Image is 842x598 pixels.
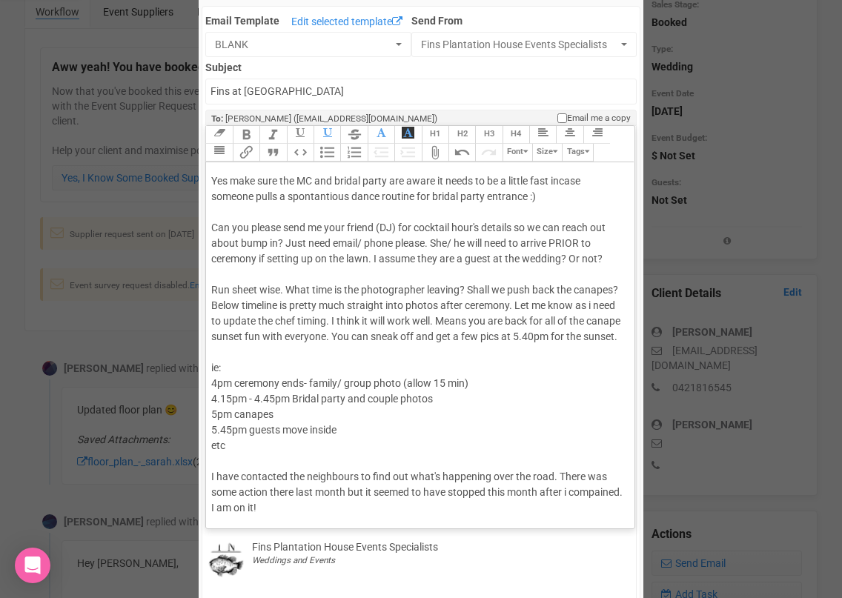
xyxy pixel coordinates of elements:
label: Send From [411,10,637,28]
span: H2 [457,129,468,139]
button: Font Background [394,126,421,144]
i: Weddings and Events [252,555,335,565]
button: Numbers [340,144,367,162]
button: Bullets [314,144,340,162]
img: data.png [205,539,246,580]
button: Strikethrough [340,126,367,144]
div: Fins Plantation House Events Specialists [252,539,438,554]
button: Font Colour [368,126,394,144]
span: Can you please send me your friend (DJ) for cocktail hour's details so we can reach out about bum... [211,222,606,265]
button: Heading 3 [475,126,502,144]
button: Size [532,144,562,162]
button: Italic [259,126,286,144]
button: Underline Colour [314,126,340,144]
button: Tags [562,144,594,162]
button: Bold [233,126,259,144]
span: BLANK [215,37,392,52]
a: Edit selected template [288,13,406,32]
span: [PERSON_NAME] ([EMAIL_ADDRESS][DOMAIN_NAME]) [225,113,437,124]
button: Decrease Level [368,144,394,162]
button: Heading 1 [422,126,448,144]
button: Redo [475,144,502,162]
div: Open Intercom Messenger [15,548,50,583]
button: Code [287,144,314,162]
button: Undo [448,144,475,162]
button: Align Right [583,126,610,144]
span: H4 [511,129,521,139]
div: Hi [PERSON_NAME] ie: 4pm ceremony ends- family/ group photo (allow 15 min) 4.15pm - 4.45pm Bridal... [211,80,623,516]
button: Increase Level [394,144,421,162]
span: H3 [484,129,494,139]
button: Align Justified [205,144,232,162]
span: H1 [430,129,440,139]
button: Align Left [529,126,556,144]
span: Run sheet wise. What time is the photographer leaving? Shall we push back the canapes? Below time... [211,284,620,342]
strong: To: [211,113,223,124]
button: Heading 2 [448,126,475,144]
button: Align Center [556,126,583,144]
button: Underline [287,126,314,144]
span: Thanks for your emails. Please find attached your updated account statement with all payments rec... [211,113,590,202]
button: Clear Formatting at cursor [205,126,232,144]
label: Email Template [205,13,279,28]
button: Quote [259,144,286,162]
label: Subject [205,57,636,75]
span: Fins Plantation House Events Specialists [421,37,617,52]
button: Link [233,144,259,162]
button: Font [503,144,532,162]
button: Attach Files [422,144,448,162]
span: Email me a copy [567,112,631,124]
button: Heading 4 [503,126,529,144]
